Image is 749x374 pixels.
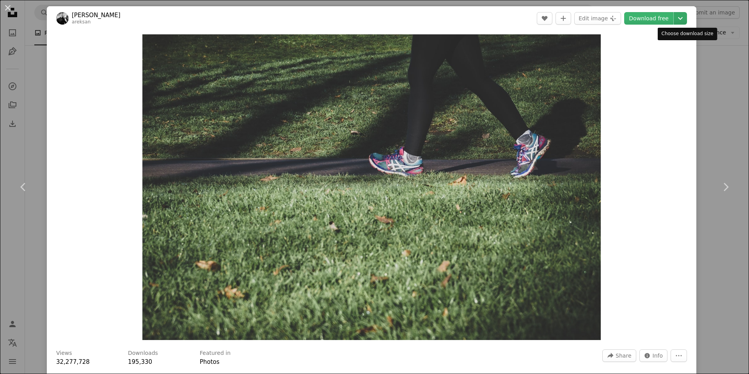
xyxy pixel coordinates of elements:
[574,12,621,25] button: Edit image
[616,350,631,362] span: Share
[142,34,601,340] img: shallow focus photography of person walking on road between grass
[702,150,749,224] a: Next
[200,349,231,357] h3: Featured in
[671,349,687,362] button: More Actions
[653,350,663,362] span: Info
[142,34,601,340] button: Zoom in on this image
[56,358,90,365] span: 32,277,728
[72,19,91,25] a: areksan
[537,12,552,25] button: Like
[556,12,571,25] button: Add to Collection
[639,349,668,362] button: Stats about this image
[624,12,673,25] a: Download free
[56,12,69,25] img: Go to Arek Adeoye's profile
[200,358,220,365] a: Photos
[602,349,636,362] button: Share this image
[674,12,687,25] button: Choose download size
[72,11,121,19] a: [PERSON_NAME]
[128,358,152,365] span: 195,330
[128,349,158,357] h3: Downloads
[56,349,72,357] h3: Views
[658,28,717,40] div: Choose download size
